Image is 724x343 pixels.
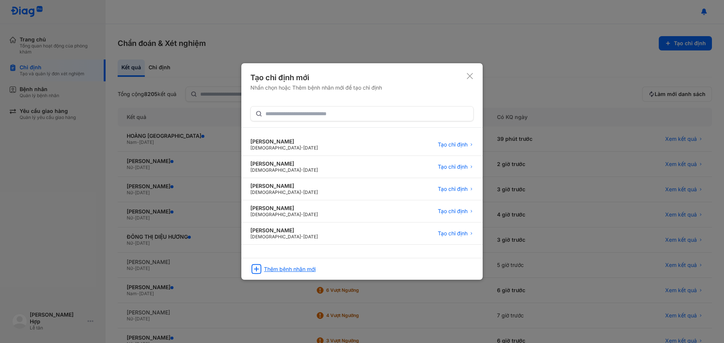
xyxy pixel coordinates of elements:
[303,189,318,195] span: [DATE]
[250,84,382,91] div: Nhấn chọn hoặc Thêm bệnh nhân mới để tạo chỉ định
[250,183,318,189] div: [PERSON_NAME]
[250,167,301,173] span: [DEMOGRAPHIC_DATA]
[438,163,468,170] span: Tạo chỉ định
[250,234,301,239] span: [DEMOGRAPHIC_DATA]
[438,230,468,237] span: Tạo chỉ định
[250,212,301,217] span: [DEMOGRAPHIC_DATA]
[438,186,468,192] span: Tạo chỉ định
[301,145,303,151] span: -
[264,266,316,273] div: Thêm bệnh nhân mới
[301,212,303,217] span: -
[250,145,301,151] span: [DEMOGRAPHIC_DATA]
[301,234,303,239] span: -
[250,189,301,195] span: [DEMOGRAPHIC_DATA]
[301,167,303,173] span: -
[438,141,468,148] span: Tạo chỉ định
[250,138,318,145] div: [PERSON_NAME]
[303,234,318,239] span: [DATE]
[303,145,318,151] span: [DATE]
[438,208,468,215] span: Tạo chỉ định
[250,205,318,212] div: [PERSON_NAME]
[303,167,318,173] span: [DATE]
[301,189,303,195] span: -
[250,72,382,83] div: Tạo chỉ định mới
[250,227,318,234] div: [PERSON_NAME]
[303,212,318,217] span: [DATE]
[250,160,318,167] div: [PERSON_NAME]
